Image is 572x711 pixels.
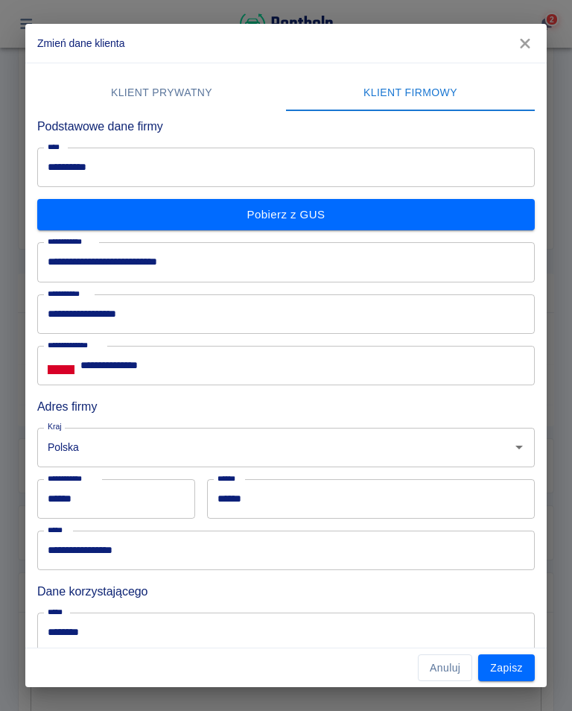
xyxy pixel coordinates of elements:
h6: Dane korzystającego [37,582,535,601]
h6: Adres firmy [37,397,535,416]
label: Kraj [48,421,62,432]
h6: Podstawowe dane firmy [37,117,535,136]
button: Pobierz z GUS [37,199,535,230]
button: Klient prywatny [37,75,286,111]
button: Zapisz [478,654,535,682]
button: Klient firmowy [286,75,535,111]
button: Anuluj [418,654,472,682]
h2: Zmień dane klienta [25,24,547,63]
button: Select country [48,354,74,376]
div: lab API tabs example [37,75,535,111]
button: Otwórz [509,437,530,458]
